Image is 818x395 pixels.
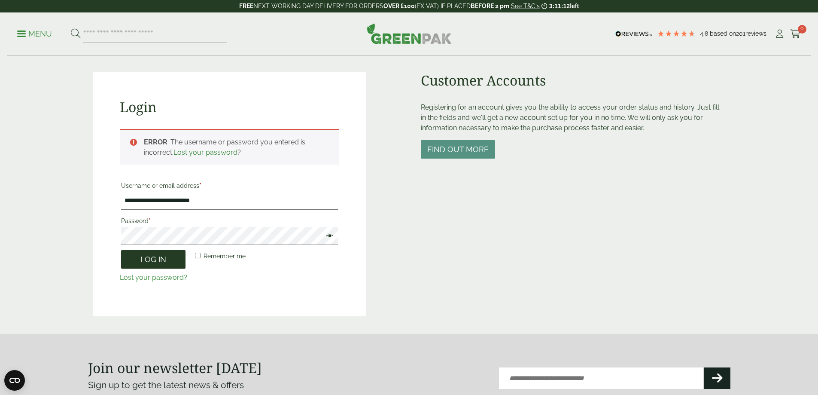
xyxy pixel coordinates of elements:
[144,138,167,146] strong: ERROR
[88,378,377,392] p: Sign up to get the latest news & offers
[421,102,725,133] p: Registering for an account gives you the ability to access your order status and history. Just fi...
[204,253,246,260] span: Remember me
[121,215,338,227] label: Password
[121,180,338,192] label: Username or email address
[798,25,806,34] span: 0
[173,148,237,156] a: Lost your password
[790,30,801,38] i: Cart
[120,273,187,282] a: Lost your password?
[17,29,52,39] p: Menu
[367,23,452,44] img: GreenPak Supplies
[657,30,696,37] div: 4.79 Stars
[120,99,339,115] h2: Login
[790,28,801,40] a: 0
[144,137,325,158] li: : The username or password you entered is incorrect. ?
[421,146,495,154] a: Find out more
[239,3,253,9] strong: FREE
[710,30,736,37] span: Based on
[421,72,725,89] h2: Customer Accounts
[511,3,540,9] a: See T&C's
[4,370,25,391] button: Open CMP widget
[195,253,201,258] input: Remember me
[549,3,570,9] span: 3:11:12
[421,140,495,159] button: Find out more
[17,29,52,37] a: Menu
[570,3,579,9] span: left
[88,358,262,377] strong: Join our newsletter [DATE]
[774,30,785,38] i: My Account
[121,250,185,269] button: Log in
[383,3,415,9] strong: OVER £100
[615,31,653,37] img: REVIEWS.io
[745,30,766,37] span: reviews
[700,30,710,37] span: 4.8
[471,3,509,9] strong: BEFORE 2 pm
[736,30,745,37] span: 201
